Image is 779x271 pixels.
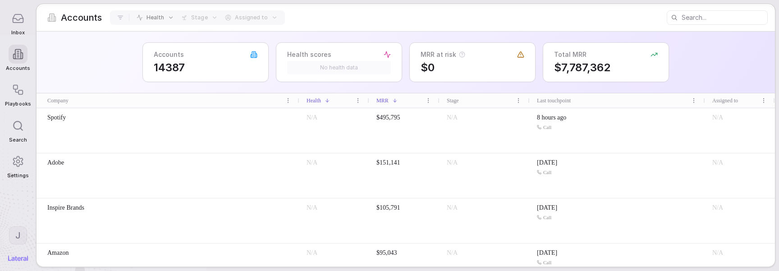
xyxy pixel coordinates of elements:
[447,204,458,211] span: N/A
[447,114,458,121] span: N/A
[307,204,317,211] span: N/A
[61,11,102,24] span: Accounts
[5,40,31,76] a: Accounts
[543,214,551,220] span: Call
[15,230,21,241] span: J
[47,248,69,257] span: Amazon
[537,203,557,212] span: [DATE]
[376,204,400,211] span: $105,791
[5,76,31,111] a: Playbooks
[307,96,321,105] span: Health
[47,113,66,122] span: Spotify
[537,113,566,122] span: 8 hours ago
[287,50,331,59] span: Health scores
[421,61,524,74] span: $0
[554,50,587,59] span: Total MRR
[712,249,723,256] span: N/A
[543,259,551,266] span: Call
[320,64,358,71] span: No health data
[712,96,738,105] span: Assigned to
[154,50,184,59] span: Accounts
[421,50,465,59] div: MRR at risk
[537,158,557,167] span: [DATE]
[376,96,389,105] span: MRR
[712,114,723,121] span: N/A
[307,249,317,256] span: N/A
[8,256,28,261] img: Lateral
[376,159,400,166] span: $151,141
[5,147,31,183] a: Settings
[47,96,69,105] span: Company
[307,159,317,166] span: N/A
[537,248,557,257] span: [DATE]
[235,14,268,21] span: Assigned to
[9,137,27,143] span: Search
[191,14,207,21] span: Stage
[7,173,28,179] span: Settings
[6,65,30,71] span: Accounts
[376,249,397,256] span: $95,043
[543,169,551,175] span: Call
[47,203,84,212] span: Inspire Brands
[554,61,658,74] span: $7,787,362
[712,204,723,211] span: N/A
[11,30,25,36] span: Inbox
[447,249,458,256] span: N/A
[447,159,458,166] span: N/A
[537,96,571,105] span: Last touchpoint
[5,101,31,107] span: Playbooks
[682,11,767,24] input: Search...
[712,159,723,166] span: N/A
[447,96,459,105] span: Stage
[47,158,64,167] span: Adobe
[147,14,164,21] span: Health
[307,114,317,121] span: N/A
[154,61,257,74] span: 14387
[543,124,551,130] span: Call
[5,5,31,40] a: Inbox
[376,114,400,121] span: $495,795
